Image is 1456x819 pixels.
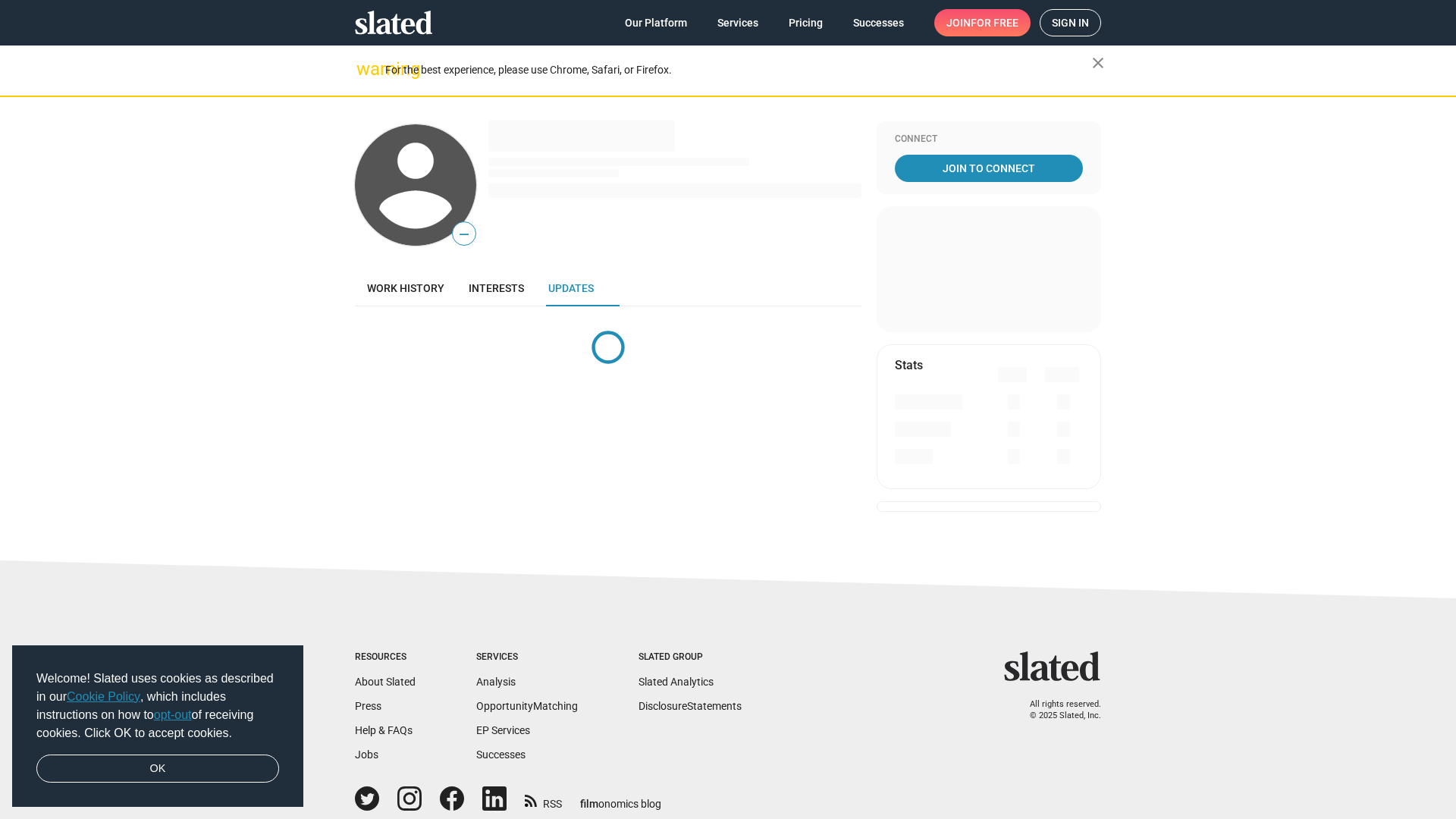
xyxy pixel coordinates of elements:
div: cookieconsent [12,645,303,808]
a: Interests [457,270,536,306]
span: — [453,224,475,244]
a: Press [355,700,381,712]
span: for free [971,9,1018,36]
a: Cookie Policy [67,690,140,703]
a: EP Services [476,724,530,736]
a: OpportunityMatching [476,700,578,712]
p: All rights reserved. © 2025 Slated, Inc. [1014,699,1101,721]
mat-icon: warning [356,60,375,78]
span: Welcome! Slated uses cookies as described in our , which includes instructions on how to of recei... [36,670,279,742]
span: Join To Connect [898,155,1080,182]
a: dismiss cookie message [36,755,279,783]
mat-card-title: Stats [895,357,923,373]
a: Help & FAQs [355,724,413,736]
span: film [580,798,598,810]
a: RSS [525,788,562,811]
a: Updates [536,270,606,306]
div: Services [476,651,578,664]
a: Successes [841,9,916,36]
a: opt-out [154,708,192,721]
a: Our Platform [613,9,699,36]
span: Updates [548,282,594,294]
span: Join [946,9,1018,36]
span: Services [717,9,758,36]
span: Our Platform [625,9,687,36]
span: Work history [367,282,444,294]
div: For the best experience, please use Chrome, Safari, or Firefox. [385,60,1092,80]
a: Sign in [1040,9,1101,36]
a: Work history [355,270,457,306]
a: Services [705,9,770,36]
a: Successes [476,748,526,761]
a: Slated Analytics [639,676,714,688]
span: Pricing [789,9,823,36]
a: Joinfor free [934,9,1031,36]
mat-icon: close [1089,54,1107,72]
a: Join To Connect [895,155,1083,182]
a: Jobs [355,748,378,761]
div: Connect [895,133,1083,146]
a: DisclosureStatements [639,700,742,712]
a: Analysis [476,676,516,688]
div: Resources [355,651,416,664]
span: Sign in [1052,10,1089,36]
a: About Slated [355,676,416,688]
span: Successes [853,9,904,36]
a: filmonomics blog [580,785,661,811]
span: Interests [469,282,524,294]
a: Pricing [777,9,835,36]
div: Slated Group [639,651,742,664]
